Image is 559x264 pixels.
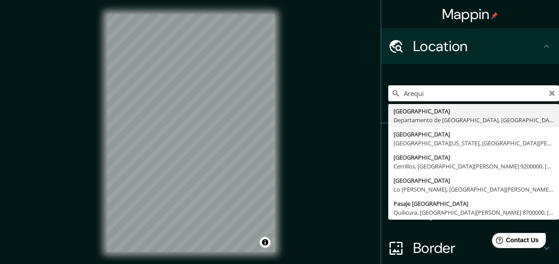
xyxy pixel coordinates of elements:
div: Pins [381,124,559,159]
div: Pasaje [GEOGRAPHIC_DATA] [394,199,554,208]
div: [GEOGRAPHIC_DATA] [394,130,554,139]
div: Quilicura, [GEOGRAPHIC_DATA][PERSON_NAME] 8700000, [GEOGRAPHIC_DATA] [394,208,554,217]
div: [GEOGRAPHIC_DATA][US_STATE], [GEOGRAPHIC_DATA][PERSON_NAME] 8240000, [GEOGRAPHIC_DATA] [394,139,554,148]
h4: Layout [413,204,541,221]
div: Departamento de [GEOGRAPHIC_DATA], [GEOGRAPHIC_DATA] [394,116,554,124]
canvas: Map [107,14,275,252]
div: Layout [381,195,559,230]
button: Clear [548,88,555,97]
div: Location [381,28,559,64]
iframe: Help widget launcher [480,229,549,254]
div: Cerrillos, [GEOGRAPHIC_DATA][PERSON_NAME] 9200000, [GEOGRAPHIC_DATA] [394,162,554,171]
div: [GEOGRAPHIC_DATA] [394,107,554,116]
img: pin-icon.png [491,12,498,19]
div: Lo [PERSON_NAME], [GEOGRAPHIC_DATA][PERSON_NAME], [GEOGRAPHIC_DATA] [394,185,554,194]
div: [GEOGRAPHIC_DATA] [394,176,554,185]
div: Style [381,159,559,195]
h4: Location [413,37,541,55]
button: Toggle attribution [260,237,270,248]
input: Pick your city or area [388,85,559,101]
div: [GEOGRAPHIC_DATA] [394,153,554,162]
h4: Mappin [442,5,499,23]
h4: Border [413,239,541,257]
